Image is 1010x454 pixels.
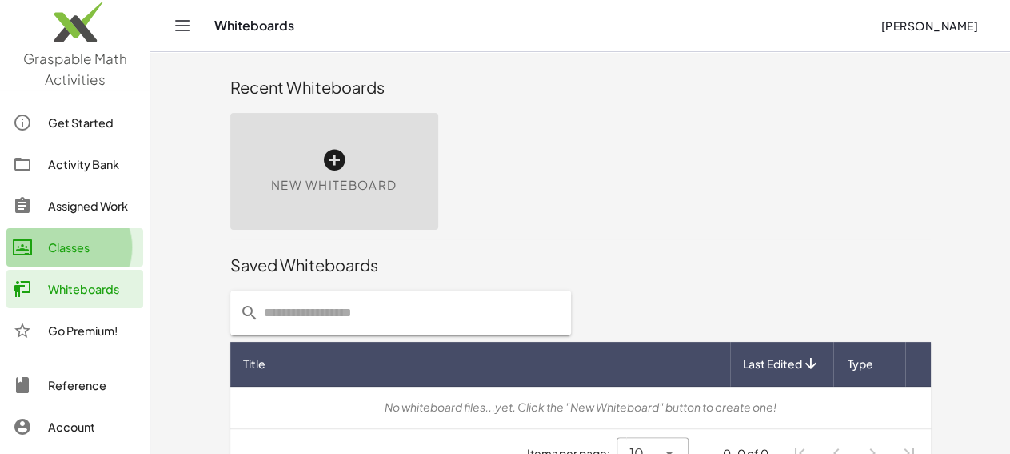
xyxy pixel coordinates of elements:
[6,366,143,404] a: Reference
[230,76,931,98] div: Recent Whiteboards
[6,228,143,267] a: Classes
[170,13,195,38] button: Toggle navigation
[240,303,259,323] i: prepended action
[243,399,918,416] div: No whiteboard files...yet. Click the "New Whiteboard" button to create one!
[6,408,143,446] a: Account
[48,279,137,299] div: Whiteboards
[848,356,873,372] span: Type
[23,50,127,88] span: Graspable Math Activities
[48,238,137,257] div: Classes
[48,417,137,436] div: Account
[48,113,137,132] div: Get Started
[868,11,991,40] button: [PERSON_NAME]
[271,176,397,195] span: New Whiteboard
[230,254,931,276] div: Saved Whiteboards
[6,270,143,308] a: Whiteboards
[6,103,143,142] a: Get Started
[6,187,143,225] a: Assigned Work
[880,18,978,33] span: [PERSON_NAME]
[48,376,137,395] div: Reference
[48,196,137,215] div: Assigned Work
[48,155,137,174] div: Activity Bank
[743,356,802,372] span: Last Edited
[243,356,265,372] span: Title
[6,145,143,183] a: Activity Bank
[48,321,137,340] div: Go Premium!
